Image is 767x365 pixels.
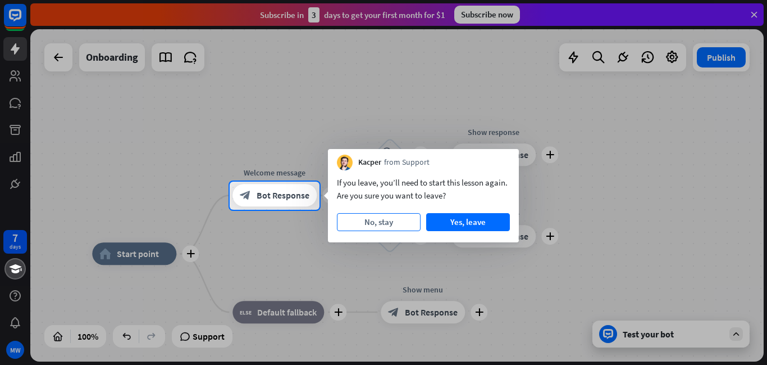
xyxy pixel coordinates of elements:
[337,213,421,231] button: No, stay
[426,213,510,231] button: Yes, leave
[240,190,251,201] i: block_bot_response
[384,157,430,168] span: from Support
[257,190,309,201] span: Bot Response
[358,157,381,168] span: Kacper
[9,4,43,38] button: Open LiveChat chat widget
[337,176,510,202] div: If you leave, you’ll need to start this lesson again. Are you sure you want to leave?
